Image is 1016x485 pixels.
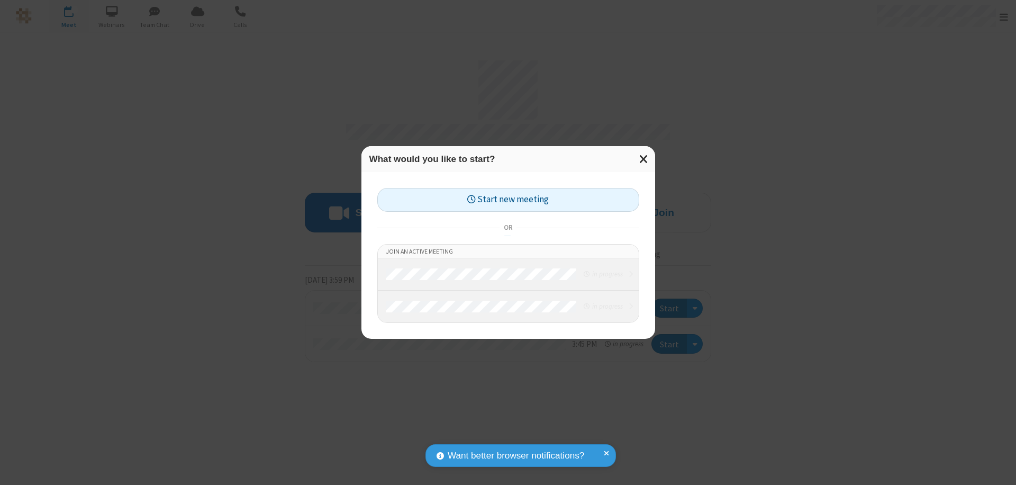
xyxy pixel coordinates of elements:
span: Want better browser notifications? [448,449,584,463]
button: Close modal [633,146,655,172]
em: in progress [584,301,622,311]
button: Start new meeting [377,188,639,212]
h3: What would you like to start? [369,154,647,164]
em: in progress [584,269,622,279]
li: Join an active meeting [378,245,639,258]
span: or [500,220,516,235]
